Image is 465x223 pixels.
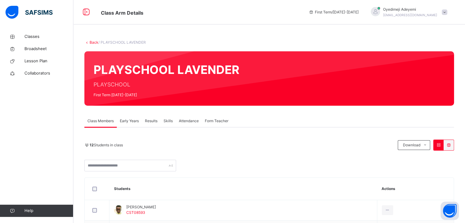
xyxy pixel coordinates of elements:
span: [PERSON_NAME] [126,204,156,210]
button: Open asap [441,202,459,220]
span: Form Teacher [205,118,228,124]
th: Students [109,178,377,200]
span: Help [24,208,73,214]
span: [EMAIL_ADDRESS][DOMAIN_NAME] [383,13,437,17]
b: 12 [90,143,94,147]
div: OyedimejiAdeyemi [365,7,450,18]
span: Broadsheet [24,46,73,52]
span: Collaborators [24,70,73,76]
span: Skills [164,118,173,124]
span: Class Arm Details [101,10,143,16]
span: Lesson Plan [24,58,73,64]
span: Students in class [90,142,123,148]
span: Early Years [120,118,139,124]
span: Classes [24,34,73,40]
img: safsims [6,6,53,19]
span: CST08593 [126,210,145,215]
span: Results [145,118,157,124]
span: / PLAYSCHOOL LAVENDER [98,40,146,45]
span: Oyedimeji Adeyemi [383,7,437,12]
span: Attendance [179,118,199,124]
th: Actions [377,178,454,200]
span: Download [403,142,420,148]
span: session/term information [309,9,359,15]
span: Class Members [87,118,114,124]
a: Back [90,40,98,45]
